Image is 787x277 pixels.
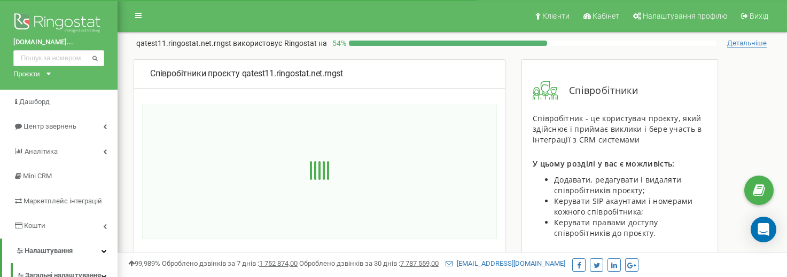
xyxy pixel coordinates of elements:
[327,38,349,49] p: 54 %
[558,84,638,98] span: Співробітники
[554,217,658,238] span: Керувати правами доступу співробітників до проєкту.
[533,113,702,145] span: Співробітник - це користувач проєкту, який здійснює і приймає виклики і бере участь в інтеграції ...
[259,259,298,267] u: 1 752 874,00
[400,259,439,267] u: 7 787 559,00
[233,39,327,48] span: використовує Ringostat на
[554,196,692,217] span: Керувати SIP акаунтами і номерами кожного співробітника;
[446,259,565,267] a: [EMAIL_ADDRESS][DOMAIN_NAME]
[128,259,160,267] span: 99,989%
[13,50,104,66] input: Пошук за номером
[13,37,104,48] a: [DOMAIN_NAME]...
[24,221,45,229] span: Кошти
[13,69,40,79] div: Проєкти
[162,259,298,267] span: Оброблено дзвінків за 7 днів :
[533,159,675,169] span: У цьому розділі у вас є можливість:
[150,68,240,78] span: Співробітники проєкту
[25,247,73,255] span: Налаштування
[751,217,776,242] div: Open Intercom Messenger
[542,12,570,20] span: Клієнти
[727,39,767,48] span: Детальніше
[593,12,619,20] span: Кабінет
[24,197,102,205] span: Маркетплейс інтеграцій
[25,147,58,155] span: Аналiтика
[554,175,681,195] span: Додавати, редагувати і видаляти співробітників проєкту;
[136,38,327,49] p: qatest11.ringostat.net.rngst
[2,239,118,264] a: Налаштування
[19,98,50,106] span: Дашборд
[23,172,52,180] span: Mini CRM
[643,12,727,20] span: Налаштування профілю
[150,68,489,80] div: qatest11.ringostat.net.rngst
[13,11,104,37] img: Ringostat logo
[750,12,768,20] span: Вихід
[24,122,76,130] span: Центр звернень
[299,259,439,267] span: Оброблено дзвінків за 30 днів :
